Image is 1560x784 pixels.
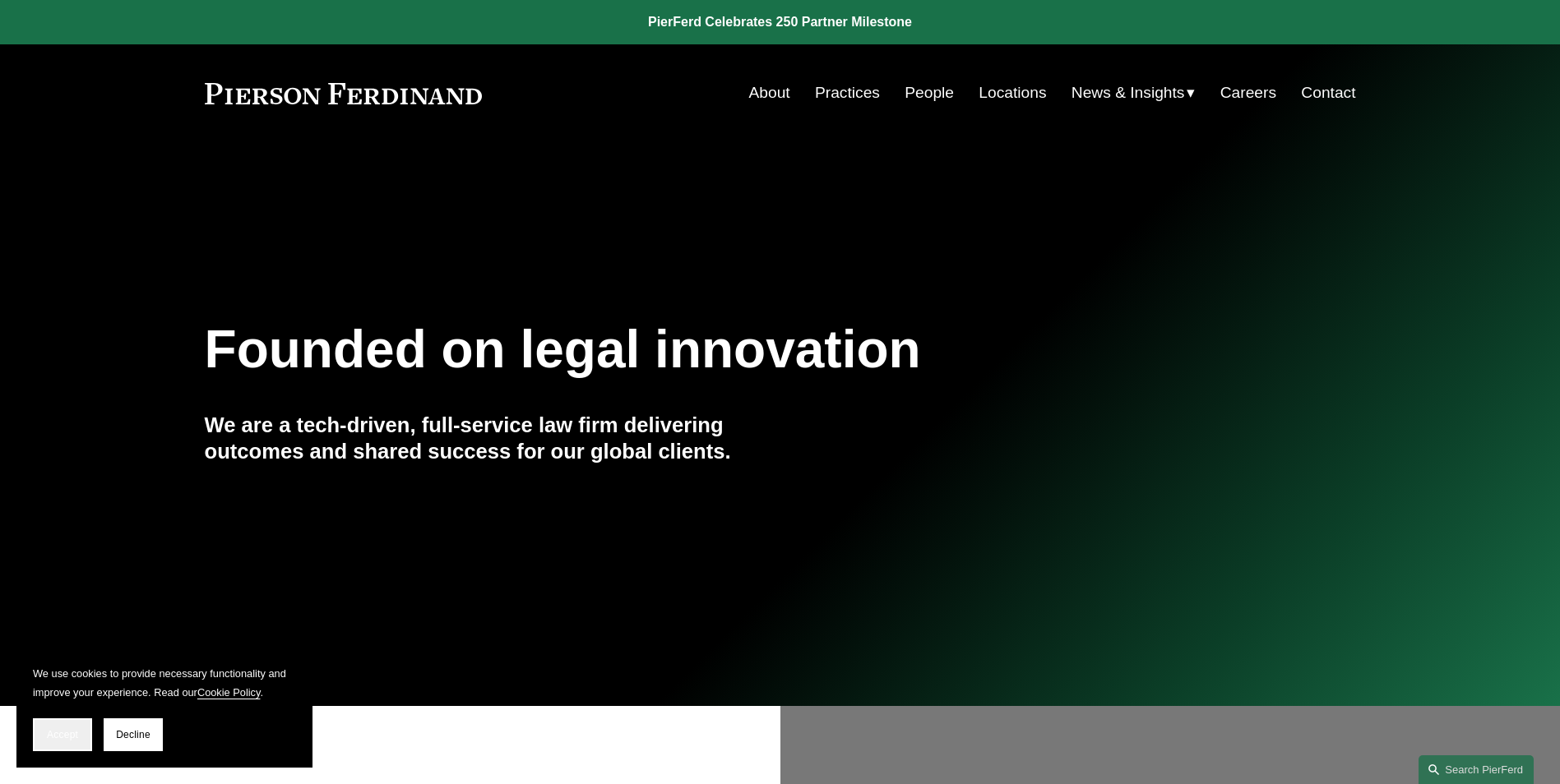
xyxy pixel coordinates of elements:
p: We use cookies to provide necessary functionality and improve your experience. Read our . [33,664,296,702]
a: Careers [1220,77,1276,108]
a: People [905,77,954,108]
span: News & Insights [1072,79,1185,108]
a: Cookie Policy [197,686,261,699]
h1: Founded on legal innovation [205,320,1164,380]
h4: We are a tech-driven, full-service law firm delivering outcomes and shared success for our global... [205,412,780,465]
section: Cookie banner [16,648,312,768]
a: Contact [1301,77,1355,108]
a: folder dropdown [1072,77,1196,108]
a: Locations [979,77,1046,108]
a: Search this site [1419,755,1534,784]
span: Accept [47,729,78,740]
a: About [749,77,790,108]
button: Decline [104,718,163,751]
a: Practices [815,77,880,108]
button: Accept [33,718,92,751]
span: Decline [116,729,150,740]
